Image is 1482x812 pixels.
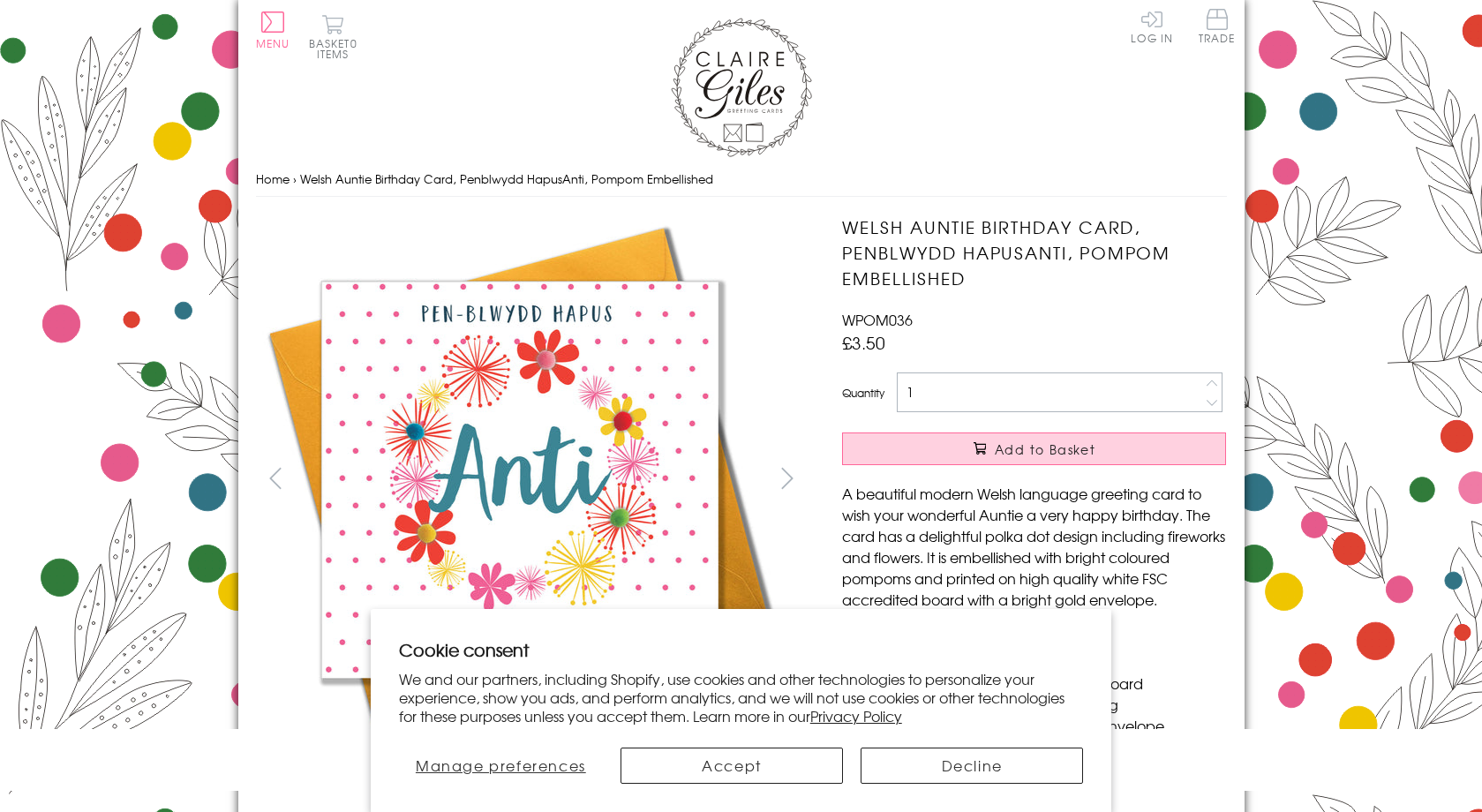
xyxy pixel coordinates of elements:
[293,170,297,187] span: ›
[256,214,786,744] img: Welsh Auntie Birthday Card, Penblwydd HapusAnti, Pompom Embellished
[842,214,1226,290] h1: Welsh Auntie Birthday Card, Penblwydd HapusAnti, Pompom Embellished
[256,162,1227,198] nav: breadcrumbs
[399,748,603,784] button: Manage preferences
[621,748,843,784] button: Accept
[399,670,1084,725] p: We and our partners, including Shopify, use cookies and other technologies to personalize your ex...
[767,458,807,498] button: next
[399,637,1084,662] h2: Cookie consent
[995,440,1095,458] span: Add to Basket
[300,170,713,187] span: Welsh Auntie Birthday Card, Penblwydd HapusAnti, Pompom Embellished
[1131,9,1173,43] a: Log In
[309,14,357,59] button: Basket0 items
[671,18,812,157] img: Claire Giles Greetings Cards
[1199,9,1236,43] span: Trade
[416,755,586,776] span: Manage preferences
[842,483,1226,610] p: A beautiful modern Welsh language greeting card to wish your wonderful Auntie a very happy birthd...
[256,11,290,49] button: Menu
[861,748,1083,784] button: Decline
[842,309,913,330] span: WPOM036
[256,35,290,51] span: Menu
[256,458,296,498] button: prev
[256,170,290,187] a: Home
[842,385,884,401] label: Quantity
[317,35,357,62] span: 0 items
[810,705,902,726] a: Privacy Policy
[842,432,1226,465] button: Add to Basket
[842,330,885,355] span: £3.50
[1199,9,1236,47] a: Trade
